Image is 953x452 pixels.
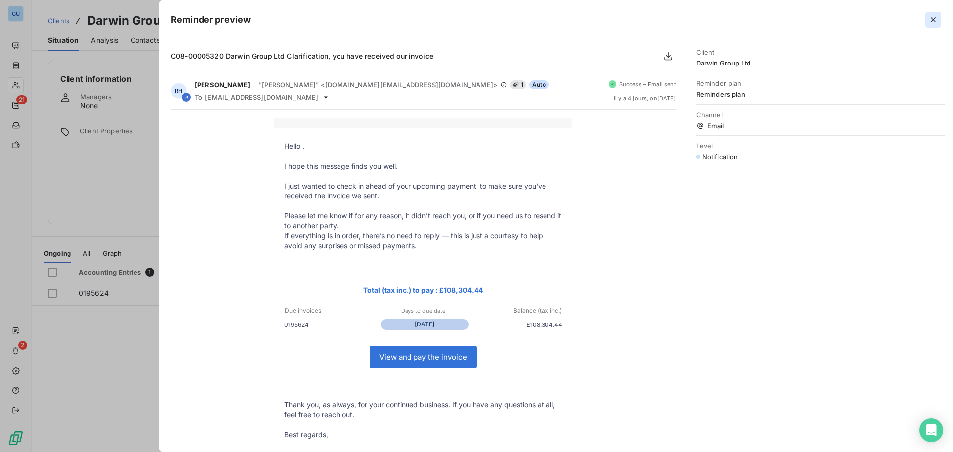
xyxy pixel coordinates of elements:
p: I hope this message finds you well. [284,161,562,171]
p: 0195624 [284,320,379,330]
div: RH [171,83,187,99]
span: il y a 4 jours , on [DATE] [614,95,676,101]
span: Success – Email sent [619,81,676,87]
p: Please let me know if for any reason, it didn’t reach you, or if you need us to resend it to anot... [284,211,562,231]
p: Due invoices [285,306,377,315]
span: "[PERSON_NAME]" <[DOMAIN_NAME][EMAIL_ADDRESS][DOMAIN_NAME]> [259,81,498,89]
span: Notification [702,153,738,161]
div: Open Intercom Messenger [919,418,943,442]
span: 1 [510,80,526,89]
p: If everything is in order, there’s no need to reply — this is just a courtesy to help avoid any s... [284,231,562,251]
span: Channel [696,111,945,119]
span: Auto [529,80,549,89]
p: Best regards, [284,430,562,440]
p: Hello . [284,141,562,151]
p: I just wanted to check in ahead of your upcoming payment, to make sure you've received the invoic... [284,181,562,201]
span: Darwin Group Ltd [696,59,945,67]
span: - [253,82,256,88]
p: Balance (tax inc.) [470,306,562,315]
h5: Reminder preview [171,13,251,27]
span: [PERSON_NAME] [195,81,250,89]
p: Thank you, as always, for your continued business. If you have any questions at all, feel free to... [284,400,562,420]
span: Client [696,48,945,56]
span: Email [696,122,945,129]
span: C08-00005320 Darwin Group Ltd Clarification, you have received our invoice [171,52,433,60]
span: Level [696,142,945,150]
span: To [195,93,202,101]
span: Reminders plan [696,90,945,98]
p: Total (tax inc.) to pay : £108,304.44 [284,284,562,296]
span: [EMAIL_ADDRESS][DOMAIN_NAME] [205,93,318,101]
span: Reminder plan [696,79,945,87]
p: £108,304.44 [471,320,562,330]
p: Days to due date [377,306,469,315]
p: [DATE] [381,319,469,330]
a: View and pay the invoice [370,346,476,368]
